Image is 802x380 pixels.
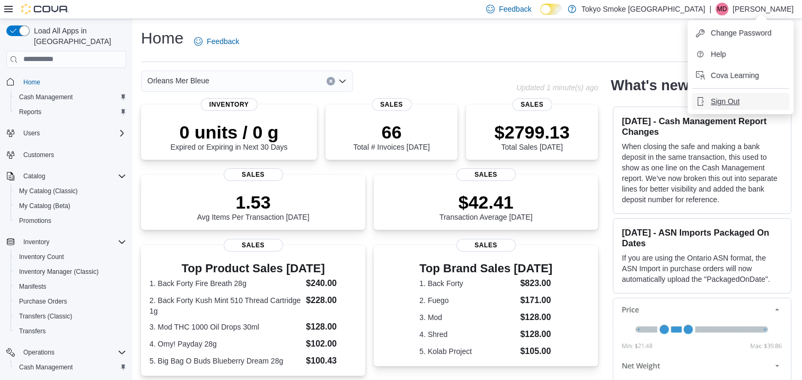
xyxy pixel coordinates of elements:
button: Catalog [19,170,49,183]
a: Transfers (Classic) [15,310,76,323]
a: Manifests [15,280,50,293]
span: Purchase Orders [19,297,67,306]
p: $2799.13 [495,122,570,143]
dt: 4. Omy! Payday 28g [149,339,302,349]
dt: 3. Mod [419,312,516,323]
button: Cash Management [11,90,130,105]
span: Sales [372,98,411,111]
a: Inventory Count [15,251,68,263]
span: Operations [19,346,126,359]
span: Load All Apps in [GEOGRAPHIC_DATA] [30,25,126,47]
a: My Catalog (Classic) [15,185,82,197]
dd: $823.00 [520,277,552,290]
button: Sign Out [692,93,789,110]
div: Total # Invoices [DATE] [353,122,429,151]
span: Operations [23,348,55,357]
span: Promotions [15,214,126,227]
div: Milo Demelo [716,3,728,15]
dt: 2. Fuego [419,295,516,306]
span: Transfers [19,327,46,335]
button: Transfers [11,324,130,339]
button: Customers [2,147,130,162]
button: Home [2,74,130,90]
button: Open list of options [338,77,347,85]
span: Sign Out [711,96,739,107]
span: My Catalog (Classic) [19,187,78,195]
button: Help [692,46,789,63]
button: Users [2,126,130,141]
a: Transfers [15,325,50,338]
button: Purchase Orders [11,294,130,309]
p: Updated 1 minute(s) ago [516,83,598,92]
span: Transfers [15,325,126,338]
span: My Catalog (Beta) [19,202,70,210]
a: Reports [15,106,46,118]
dd: $128.00 [520,328,552,341]
span: Users [19,127,126,140]
img: Cova [21,4,69,14]
span: Manifests [19,282,46,291]
span: Cash Management [15,91,126,103]
p: If you are using the Ontario ASN format, the ASN Import in purchase orders will now automatically... [622,253,782,284]
p: $42.41 [439,192,533,213]
span: Home [19,75,126,89]
span: Promotions [19,217,51,225]
span: Inventory Count [15,251,126,263]
div: Avg Items Per Transaction [DATE] [197,192,310,221]
dt: 1. Back Forty [419,278,516,289]
a: My Catalog (Beta) [15,200,75,212]
button: Inventory [2,235,130,249]
span: Purchase Orders [15,295,126,308]
h2: What's new [611,77,689,94]
dd: $128.00 [520,311,552,324]
dd: $102.00 [306,338,357,350]
a: Home [19,76,45,89]
span: Cash Management [19,363,73,372]
a: Customers [19,149,58,161]
span: Inventory Manager (Classic) [19,267,99,276]
p: 1.53 [197,192,310,213]
span: Feedback [499,4,531,14]
button: Transfers (Classic) [11,309,130,324]
button: My Catalog (Classic) [11,184,130,198]
span: Inventory [201,98,258,111]
span: Sales [224,168,283,181]
button: Inventory Count [11,249,130,264]
div: Transaction Average [DATE] [439,192,533,221]
dd: $100.43 [306,355,357,367]
dd: $228.00 [306,294,357,307]
span: Manifests [15,280,126,293]
button: Catalog [2,169,130,184]
span: Cash Management [15,361,126,374]
span: Transfers (Classic) [15,310,126,323]
h3: Top Product Sales [DATE] [149,262,357,275]
span: Sales [224,239,283,252]
p: When closing the safe and making a bank deposit in the same transaction, this used to show as one... [622,141,782,205]
dt: 1. Back Forty Fire Breath 28g [149,278,302,289]
p: 0 units / 0 g [171,122,288,143]
span: Sales [456,239,516,252]
button: Change Password [692,24,789,41]
button: Cova Learning [692,67,789,84]
span: Customers [23,151,54,159]
div: Total Sales [DATE] [495,122,570,151]
button: Operations [2,345,130,360]
span: My Catalog (Classic) [15,185,126,197]
span: Catalog [19,170,126,183]
span: Users [23,129,40,137]
span: Help [711,49,726,59]
dt: 2. Back Forty Kush Mint 510 Thread Cartridge 1g [149,295,302,316]
button: Users [19,127,44,140]
dd: $240.00 [306,277,357,290]
dt: 4. Shred [419,329,516,340]
span: Transfers (Classic) [19,312,72,321]
a: Feedback [190,31,243,52]
dt: 5. Big Bag O Buds Blueberry Dream 28g [149,356,302,366]
button: Inventory [19,236,54,248]
a: Purchase Orders [15,295,72,308]
h3: Top Brand Sales [DATE] [419,262,552,275]
button: My Catalog (Beta) [11,198,130,213]
dd: $128.00 [306,321,357,333]
a: Cash Management [15,361,77,374]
